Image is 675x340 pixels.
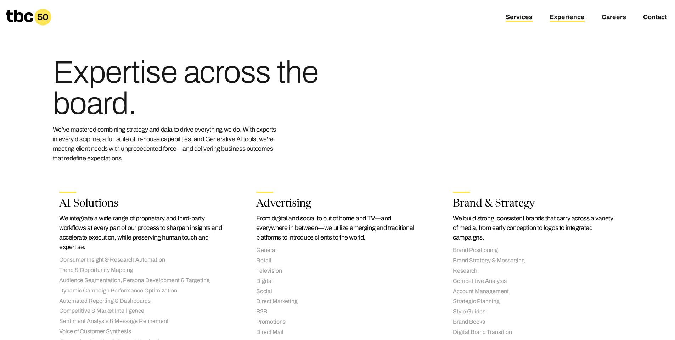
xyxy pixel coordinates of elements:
[256,278,419,285] li: Digital
[453,298,616,305] li: Strategic Planning
[256,298,419,305] li: Direct Marketing
[59,277,222,284] li: Audience Segmentation, Persona Development & Targeting
[602,13,626,22] a: Careers
[53,57,325,119] h1: Expertise across the board.
[59,199,222,209] h2: AI Solutions
[453,199,616,209] h2: Brand & Strategy
[59,214,222,252] p: We integrate a wide range of proprietary and third-party workflows at every part of our process t...
[643,13,667,22] a: Contact
[506,13,533,22] a: Services
[453,247,616,254] li: Brand Positioning
[256,199,419,209] h2: Advertising
[59,328,222,335] li: Voice of Customer Synthesis
[53,125,280,163] p: We’ve mastered combining strategy and data to drive everything we do. With experts in every disci...
[550,13,585,22] a: Experience
[59,307,222,315] li: Competitive & Market Intelligence
[453,308,616,316] li: Style Guides
[59,318,222,325] li: Sentiment Analysis & Message Refinement
[453,288,616,295] li: Account Management
[453,214,616,242] p: We build strong, consistent brands that carry across a variety of media, from early conception to...
[59,287,222,295] li: Dynamic Campaign Performance Optimization
[256,257,419,264] li: Retail
[256,308,419,316] li: B2B
[453,278,616,285] li: Competitive Analysis
[6,9,51,26] a: Homepage
[256,267,419,275] li: Television
[256,247,419,254] li: General
[59,256,222,264] li: Consumer Insight & Research Automation
[453,267,616,275] li: Research
[256,318,419,326] li: Promotions
[256,288,419,295] li: Social
[59,267,222,274] li: Trend & Opportunity Mapping
[256,214,419,242] p: From digital and social to out of home and TV—and everywhere in between—we utilize emerging and t...
[453,318,616,326] li: Brand Books
[453,329,616,336] li: Digital Brand Transition
[256,329,419,336] li: Direct Mail
[59,297,222,305] li: Automated Reporting & Dashboards
[453,257,616,264] li: Brand Strategy & Messaging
